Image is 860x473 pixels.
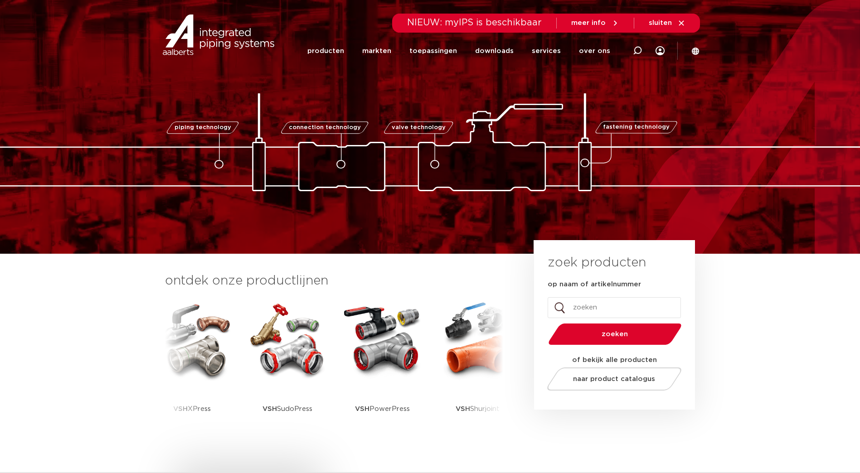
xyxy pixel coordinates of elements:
[165,272,503,290] h3: ontdek onze productlijnen
[409,34,457,68] a: toepassingen
[603,125,670,130] span: fastening technology
[649,19,672,26] span: sluiten
[151,299,233,437] a: VSHXPress
[579,34,610,68] a: over ons
[573,376,655,382] span: naar product catalogus
[456,381,500,437] p: Shurjoint
[407,18,542,27] span: NIEUW: myIPS is beschikbaar
[288,125,360,130] span: connection technology
[572,331,658,338] span: zoeken
[544,367,684,391] a: naar product catalogus
[355,405,369,412] strong: VSH
[572,357,657,363] strong: of bekijk alle producten
[475,34,514,68] a: downloads
[571,19,619,27] a: meer info
[456,405,470,412] strong: VSH
[548,297,681,318] input: zoeken
[307,34,344,68] a: producten
[307,34,610,68] nav: Menu
[173,381,211,437] p: XPress
[362,34,391,68] a: markten
[262,405,277,412] strong: VSH
[544,323,685,346] button: zoeken
[649,19,685,27] a: sluiten
[392,125,446,130] span: valve technology
[355,381,410,437] p: PowerPress
[571,19,606,26] span: meer info
[262,381,312,437] p: SudoPress
[548,280,641,289] label: op naam of artikelnummer
[247,299,328,437] a: VSHSudoPress
[532,34,561,68] a: services
[548,254,646,272] h3: zoek producten
[175,125,231,130] span: piping technology
[173,405,188,412] strong: VSH
[342,299,423,437] a: VSHPowerPress
[437,299,519,437] a: VSHShurjoint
